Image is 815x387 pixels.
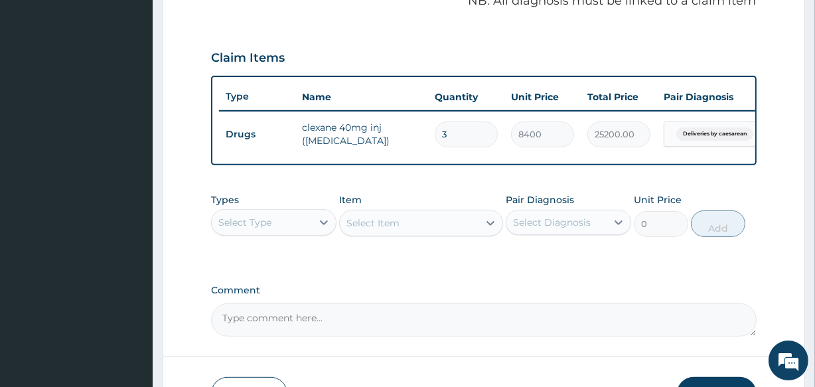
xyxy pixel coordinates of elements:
[218,216,271,229] div: Select Type
[211,285,756,296] label: Comment
[691,210,745,237] button: Add
[219,122,295,147] td: Drugs
[218,7,250,39] div: Minimize live chat window
[504,84,581,110] th: Unit Price
[676,127,753,141] span: Deliveries by caesarean
[339,193,362,206] label: Item
[295,114,428,154] td: clexane 40mg inj ([MEDICAL_DATA])
[211,51,285,66] h3: Claim Items
[657,84,803,110] th: Pair Diagnosis
[506,193,574,206] label: Pair Diagnosis
[77,112,183,246] span: We're online!
[513,216,591,229] div: Select Diagnosis
[211,194,239,206] label: Types
[295,84,428,110] th: Name
[581,84,657,110] th: Total Price
[428,84,504,110] th: Quantity
[25,66,54,100] img: d_794563401_company_1708531726252_794563401
[219,84,295,109] th: Type
[7,252,253,298] textarea: Type your message and hit 'Enter'
[634,193,682,206] label: Unit Price
[69,74,223,92] div: Chat with us now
